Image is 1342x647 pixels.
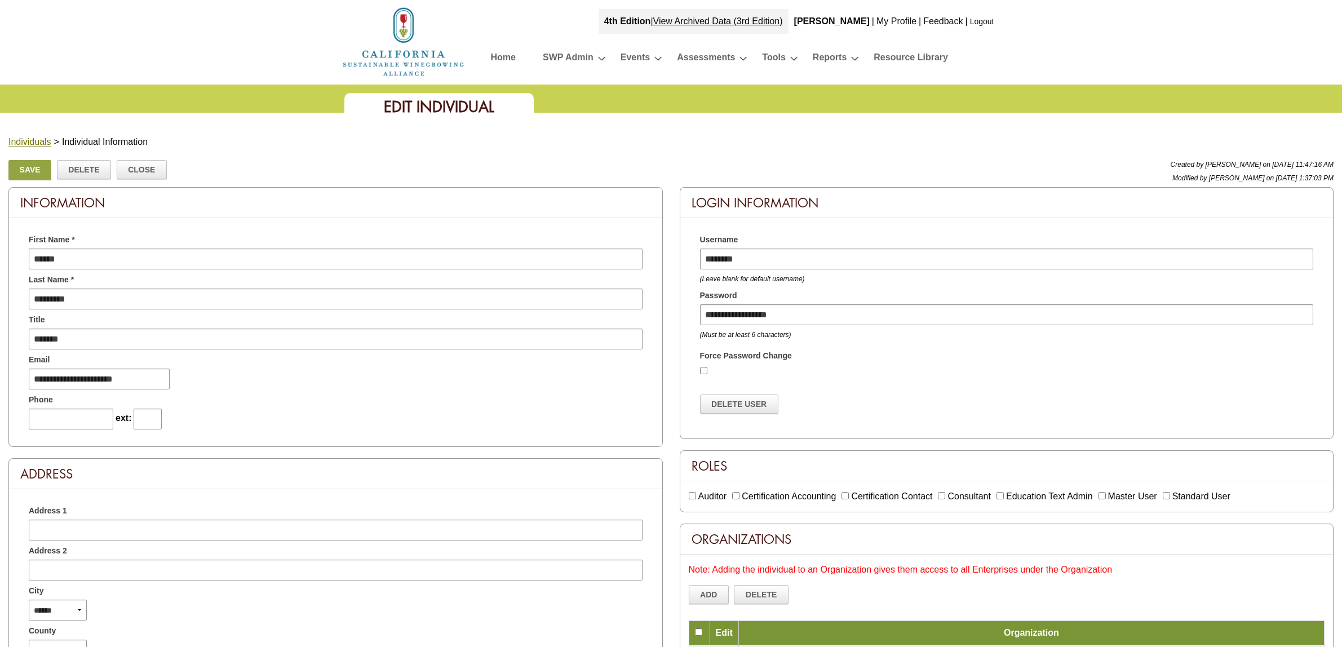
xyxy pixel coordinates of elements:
[621,50,650,69] a: Events
[680,451,1334,481] div: Roles
[876,16,916,26] a: My Profile
[29,274,74,286] span: Last Name *
[700,395,778,414] a: Delete User
[698,491,727,501] label: Auditor
[29,314,45,326] span: Title
[117,160,167,179] a: Close
[29,625,56,637] span: County
[491,50,516,69] a: Home
[604,16,651,26] strong: 4th Edition
[813,50,847,69] a: Reports
[689,563,1325,577] div: Note: Adding the individual to an Organization gives them access to all Enterprises under the Org...
[29,234,75,246] span: First Name *
[871,9,875,34] div: |
[29,545,67,557] span: Address 2
[738,621,1324,645] td: Organization
[29,394,53,406] span: Phone
[54,137,59,147] span: >
[918,9,922,34] div: |
[689,585,729,604] a: Add
[342,36,466,46] a: Home
[1006,491,1093,501] label: Education Text Admin
[700,234,738,246] span: Username
[9,188,662,218] div: Information
[947,491,991,501] label: Consultant
[1108,491,1157,501] label: Master User
[653,16,783,26] a: View Archived Data (3rd Edition)
[851,491,932,501] label: Certification Contact
[8,137,51,147] a: Individuals
[700,350,792,362] label: Force Password Change
[700,330,791,340] div: (Must be at least 6 characters)
[794,16,870,26] b: [PERSON_NAME]
[734,585,788,604] a: Delete
[1171,161,1334,182] span: Created by [PERSON_NAME] on [DATE] 11:47:16 AM Modified by [PERSON_NAME] on [DATE] 1:37:03 PM
[57,160,111,179] a: Delete
[964,9,969,34] div: |
[700,274,805,284] div: (Leave blank for default username)
[29,585,43,597] span: City
[599,9,789,34] div: |
[1172,491,1230,501] label: Standard User
[384,97,494,117] span: Edit Individual
[8,160,51,180] a: Save
[762,50,785,69] a: Tools
[874,50,948,69] a: Resource Library
[29,505,67,517] span: Address 1
[700,290,737,302] span: Password
[970,17,994,26] a: Logout
[742,491,836,501] label: Certification Accounting
[680,524,1334,555] div: Organizations
[680,188,1334,218] div: Login Information
[342,6,466,78] img: logo_cswa2x.png
[677,50,735,69] a: Assessments
[923,16,963,26] a: Feedback
[543,50,594,69] a: SWP Admin
[9,459,662,489] div: Address
[29,354,50,366] span: Email
[710,621,738,645] td: Edit
[62,137,148,147] span: Individual Information
[116,413,131,423] span: ext:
